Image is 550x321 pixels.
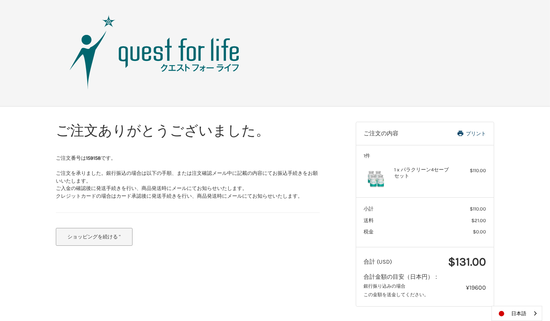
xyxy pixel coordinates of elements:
span: ご注文を承りました。銀行振込の場合は以下の手順、または注文確認メール中に記載の内容にてお振込手続きをお願いいたします。 ご入金の確認後に発送手続きを行い、商品発送時にメールにてお知らせいたします... [56,170,318,199]
a: プリント [430,130,486,138]
img: クエスト・グループ [58,14,252,91]
strong: 159158 [86,155,101,161]
button: ショッピングを続ける " [56,228,133,246]
h4: 1 x パラクリーン4セーブセット [395,167,454,179]
div: Language [491,306,542,321]
div: $110.00 [456,167,486,174]
span: 送料 [364,217,374,223]
span: $0.00 [473,229,486,235]
h3: 1件 [364,153,486,159]
span: 小計 [364,206,374,212]
span: 合計 (USD) [364,258,392,265]
span: 税金 [364,229,374,235]
small: 銀行振り込みの場合 この金額を送金してください。 [364,283,429,298]
span: ご注文番号は です。 [56,155,116,161]
aside: Language selected: 日本語 [491,306,542,321]
h3: ご注文の内容 [364,130,430,138]
span: $131.00 [448,255,486,269]
span: $21.00 [472,217,486,223]
h1: ご注文ありがとうございました。 [56,122,320,139]
a: 日本語 [492,306,542,321]
span: $110.00 [470,206,486,212]
span: ¥19600 [466,284,486,291]
span: 合計金額の目安（日本円）： [364,273,440,280]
